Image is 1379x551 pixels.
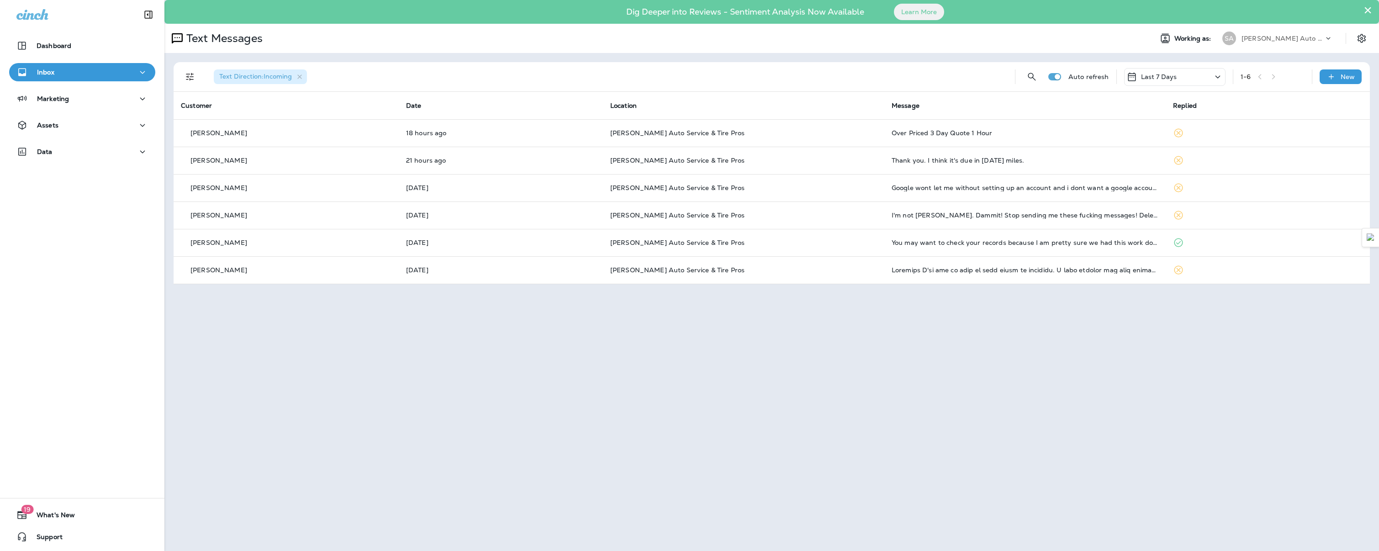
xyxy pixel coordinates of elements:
[1367,233,1375,242] img: Detect Auto
[37,148,53,155] p: Data
[136,5,161,24] button: Collapse Sidebar
[1023,68,1041,86] button: Search Messages
[610,101,637,110] span: Location
[190,184,247,191] p: [PERSON_NAME]
[1353,30,1370,47] button: Settings
[37,122,58,129] p: Assets
[892,266,1158,274] div: Actually I'll not be back to your place of business. I feel certain you were trying to rip me off...
[9,63,155,81] button: Inbox
[610,211,745,219] span: [PERSON_NAME] Auto Service & Tire Pros
[892,101,919,110] span: Message
[892,239,1158,246] div: You may want to check your records because I am pretty sure we had this work done a few days afte...
[9,37,155,55] button: Dashboard
[21,505,33,514] span: 19
[37,42,71,49] p: Dashboard
[610,266,745,274] span: [PERSON_NAME] Auto Service & Tire Pros
[1141,73,1177,80] p: Last 7 Days
[892,157,1158,164] div: Thank you. I think it's due in 1500 miles.
[9,528,155,546] button: Support
[406,157,596,164] p: Oct 6, 2025 09:19 AM
[892,184,1158,191] div: Google wont let me without setting up an account and i dont want a google account
[892,212,1158,219] div: I'm not David. Dammit! Stop sending me these fucking messages! Delete me!
[190,157,247,164] p: [PERSON_NAME]
[183,32,263,45] p: Text Messages
[190,266,247,274] p: [PERSON_NAME]
[181,68,199,86] button: Filters
[37,69,54,76] p: Inbox
[406,129,596,137] p: Oct 6, 2025 12:18 PM
[190,129,247,137] p: [PERSON_NAME]
[9,143,155,161] button: Data
[1341,73,1355,80] p: New
[600,11,891,13] p: Dig Deeper into Reviews - Sentiment Analysis Now Available
[27,511,75,522] span: What's New
[610,129,745,137] span: [PERSON_NAME] Auto Service & Tire Pros
[406,212,596,219] p: Oct 1, 2025 01:55 PM
[27,533,63,544] span: Support
[406,239,596,246] p: Sep 30, 2025 10:07 AM
[892,129,1158,137] div: Over Priced 3 Day Quote 1 Hour
[37,95,69,102] p: Marketing
[9,506,155,524] button: 19What's New
[1363,3,1372,17] button: Close
[1173,101,1197,110] span: Replied
[406,266,596,274] p: Sep 29, 2025 04:37 PM
[181,101,212,110] span: Customer
[1068,73,1109,80] p: Auto refresh
[1222,32,1236,45] div: SA
[610,238,745,247] span: [PERSON_NAME] Auto Service & Tire Pros
[1174,35,1213,42] span: Working as:
[406,101,422,110] span: Date
[190,239,247,246] p: [PERSON_NAME]
[9,116,155,134] button: Assets
[610,184,745,192] span: [PERSON_NAME] Auto Service & Tire Pros
[894,4,944,20] button: Learn More
[219,72,292,80] span: Text Direction : Incoming
[1241,73,1251,80] div: 1 - 6
[406,184,596,191] p: Oct 2, 2025 01:55 PM
[610,156,745,164] span: [PERSON_NAME] Auto Service & Tire Pros
[1242,35,1324,42] p: [PERSON_NAME] Auto Service & Tire Pros
[190,212,247,219] p: [PERSON_NAME]
[214,69,307,84] div: Text Direction:Incoming
[9,90,155,108] button: Marketing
